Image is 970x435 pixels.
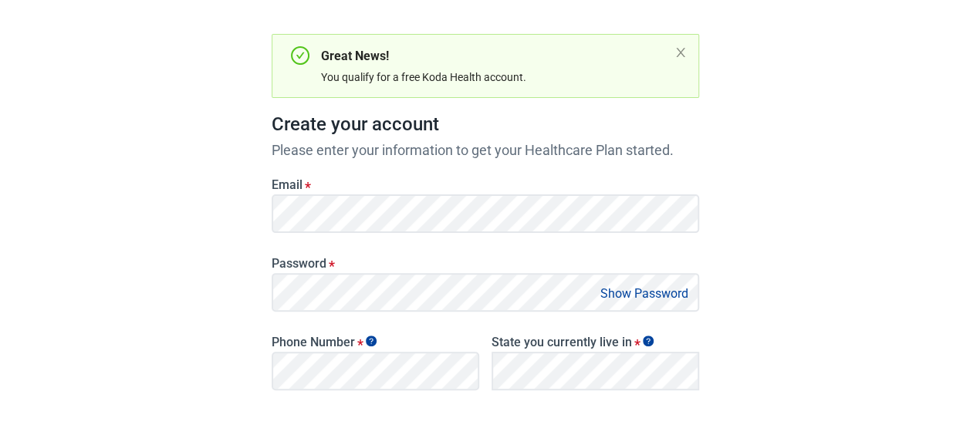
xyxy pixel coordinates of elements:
button: Show Password [596,283,693,304]
strong: Great News! [321,49,389,63]
span: check-circle [291,46,309,65]
label: Password [272,256,699,271]
span: Show tooltip [366,336,377,346]
div: You qualify for a free Koda Health account. [321,69,668,86]
p: Please enter your information to get your Healthcare Plan started. [272,140,699,160]
label: Phone Number [272,335,479,349]
span: Show tooltip [643,336,654,346]
button: close [674,46,687,59]
label: Email [272,177,699,192]
h1: Create your account [272,110,699,140]
label: State you currently live in [492,335,699,349]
